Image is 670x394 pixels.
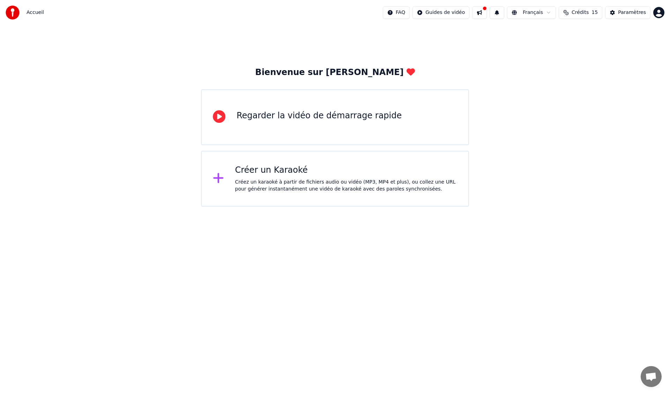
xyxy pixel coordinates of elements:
div: Paramètres [618,9,646,16]
div: Créer un Karaoké [235,165,457,176]
nav: breadcrumb [27,9,44,16]
span: Crédits [572,9,589,16]
span: 15 [591,9,598,16]
button: Crédits15 [559,6,602,19]
button: FAQ [383,6,410,19]
img: youka [6,6,20,20]
div: Bienvenue sur [PERSON_NAME] [255,67,415,78]
span: Accueil [27,9,44,16]
a: Ouvrir le chat [641,366,662,387]
button: Guides de vidéo [412,6,469,19]
div: Regarder la vidéo de démarrage rapide [237,110,402,121]
div: Créez un karaoké à partir de fichiers audio ou vidéo (MP3, MP4 et plus), ou collez une URL pour g... [235,179,457,193]
button: Paramètres [605,6,650,19]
